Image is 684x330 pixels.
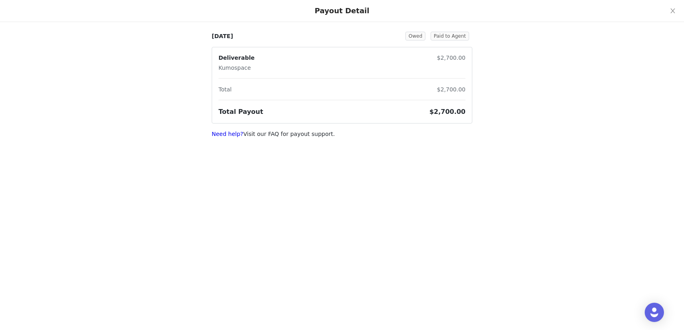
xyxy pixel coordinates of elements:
p: Kumospace [219,64,255,72]
div: Open Intercom Messenger [645,303,664,322]
span: $2,700.00 [437,55,465,61]
a: Need help? [212,131,243,137]
span: $2,700.00 [429,108,465,115]
p: Visit our FAQ for payout support. [212,130,472,138]
p: Deliverable [219,54,255,62]
div: Payout Detail [315,6,369,15]
span: Paid to Agent [431,32,469,40]
h3: Total Payout [219,107,263,117]
span: Owed [405,32,425,40]
i: icon: close [670,8,676,14]
p: [DATE] [212,32,233,40]
p: Total [219,85,232,94]
span: $2,700.00 [437,86,465,93]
